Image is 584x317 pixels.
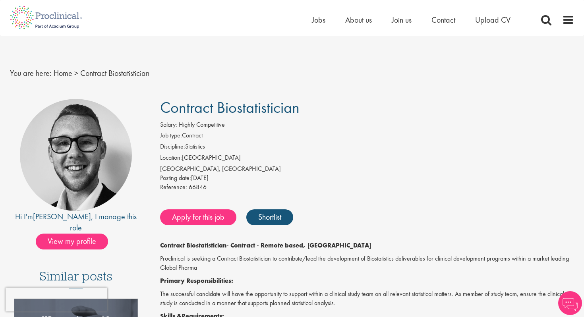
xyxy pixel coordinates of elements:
a: About us [345,15,372,25]
li: Contract [160,131,574,142]
label: Job type: [160,131,182,140]
span: 66846 [189,183,207,191]
label: Location: [160,153,182,162]
span: You are here: [10,68,52,78]
div: [DATE] [160,174,574,183]
div: Hi I'm , I manage this role [10,211,142,234]
span: Contract Biostatistician [160,97,300,118]
a: breadcrumb link [54,68,72,78]
strong: - Contract - Remote based, [GEOGRAPHIC_DATA] [226,241,371,249]
a: Join us [392,15,412,25]
iframe: reCAPTCHA [6,288,107,311]
a: View my profile [36,235,116,245]
a: [PERSON_NAME] [33,211,91,222]
span: View my profile [36,234,108,249]
h3: Similar posts [39,269,112,288]
span: Contract Biostatistician [80,68,149,78]
label: Discipline: [160,142,185,151]
p: Proclinical is seeking a Contract Biostatistician to contribute/lead the development of Biostatis... [160,254,574,273]
li: [GEOGRAPHIC_DATA] [160,153,574,164]
a: Jobs [312,15,325,25]
strong: Contract Biostatistician [160,241,226,249]
a: Shortlist [246,209,293,225]
span: Posting date: [160,174,191,182]
img: Chatbot [558,291,582,315]
p: The successful candidate will have the opportunity to support within a clinical study team on all... [160,290,574,308]
span: > [74,68,78,78]
strong: Primary Responsibilities: [160,276,233,285]
a: Apply for this job [160,209,236,225]
div: [GEOGRAPHIC_DATA], [GEOGRAPHIC_DATA] [160,164,574,174]
li: Statistics [160,142,574,153]
span: Highly Competitive [179,120,225,129]
img: imeage of recruiter George Breen [20,99,132,211]
a: Contact [431,15,455,25]
a: Upload CV [475,15,511,25]
label: Salary: [160,120,177,130]
label: Reference: [160,183,187,192]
